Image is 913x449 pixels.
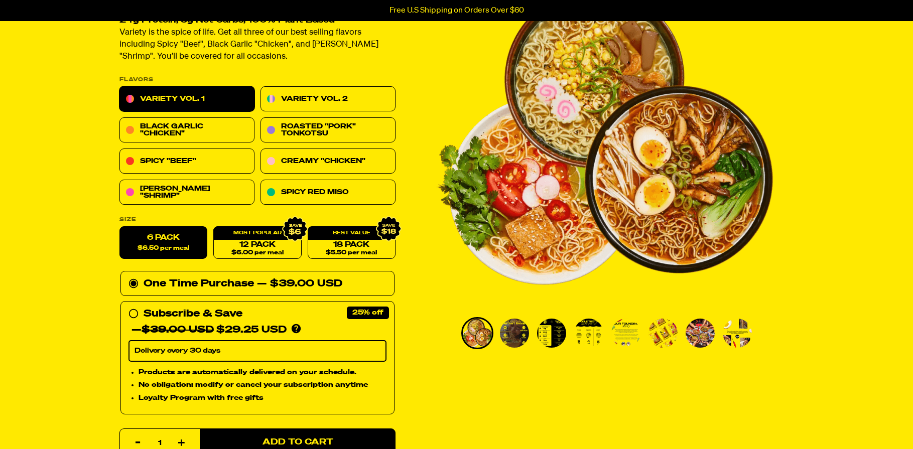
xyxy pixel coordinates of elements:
img: Variety Vol. 1 [500,319,529,348]
span: Add to Cart [262,438,333,447]
a: Variety Vol. 2 [260,87,396,112]
img: Variety Vol. 1 [648,319,678,348]
p: Free U.S Shipping on Orders Over $60 [389,6,524,15]
img: Variety Vol. 1 [723,319,752,348]
li: Loyalty Program with free gifts [139,393,386,404]
div: — $39.00 USD [257,276,342,292]
div: PDP main carousel thumbnails [436,317,773,349]
li: Go to slide 3 [536,317,568,349]
del: $39.00 USD [142,325,214,335]
div: — $29.25 USD [132,322,287,338]
li: No obligation: modify or cancel your subscription anytime [139,380,386,391]
li: Go to slide 7 [684,317,716,349]
span: $6.50 per meal [138,245,189,252]
span: $5.50 per meal [326,250,377,256]
a: Roasted "Pork" Tonkotsu [260,118,396,143]
li: Products are automatically delivered on your schedule. [139,367,386,378]
li: Go to slide 5 [610,317,642,349]
select: Subscribe & Save —$39.00 USD$29.25 USD Products are automatically delivered on your schedule. No ... [128,341,386,362]
li: Go to slide 4 [573,317,605,349]
img: Variety Vol. 1 [537,319,566,348]
label: 6 Pack [119,227,207,259]
p: Flavors [119,77,396,83]
label: Size [119,217,396,223]
p: Variety is the spice of life. Get all three of our best selling flavors including Spicy "Beef", B... [119,27,396,63]
a: Variety Vol. 1 [119,87,254,112]
div: Subscribe & Save [144,306,242,322]
a: [PERSON_NAME] "Shrimp" [119,180,254,205]
li: Go to slide 8 [721,317,753,349]
li: Go to slide 6 [647,317,679,349]
img: Variety Vol. 1 [611,319,640,348]
li: Go to slide 2 [498,317,531,349]
a: 18 Pack$5.50 per meal [307,227,395,259]
a: 12 Pack$6.00 per meal [213,227,301,259]
span: $6.00 per meal [231,250,283,256]
a: Creamy "Chicken" [260,149,396,174]
a: Black Garlic "Chicken" [119,118,254,143]
img: Variety Vol. 1 [574,319,603,348]
li: Go to slide 1 [461,317,493,349]
a: Spicy "Beef" [119,149,254,174]
div: One Time Purchase [128,276,386,292]
img: Variety Vol. 1 [686,319,715,348]
img: Variety Vol. 1 [463,319,492,348]
a: Spicy Red Miso [260,180,396,205]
